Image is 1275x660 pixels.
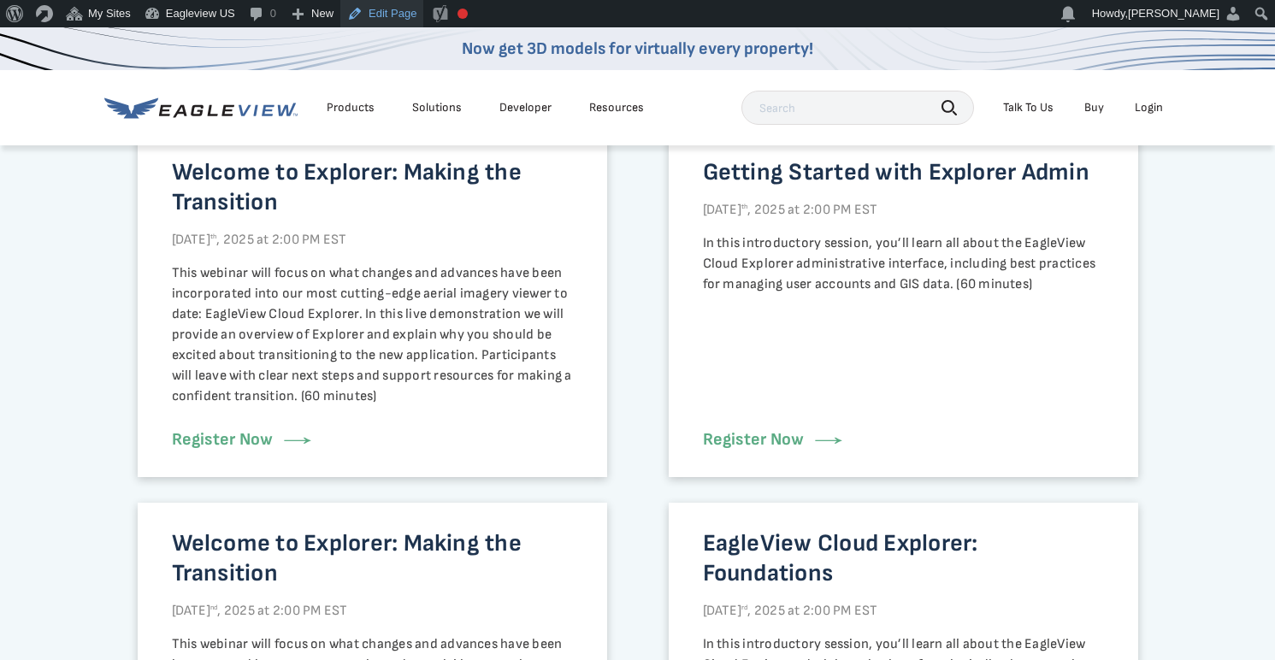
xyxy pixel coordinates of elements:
[1003,100,1054,115] div: Talk To Us
[172,263,573,407] p: This webinar will focus on what changes and advances have been incorporated into our most cutting...
[210,604,217,611] sup: nd
[172,529,522,587] strong: Welcome to Explorer: Making the Transition
[172,429,308,450] a: Register Now
[172,158,522,216] strong: Welcome to Explorer: Making the Transition
[172,601,573,622] p: [DATE] , 2025 at 2:00 PM EST
[741,604,747,611] sup: rd
[703,233,1104,295] p: In this introductory session, you’ll learn all about the EagleView Cloud Explorer administrative ...
[210,232,216,239] sup: th
[1084,100,1104,115] a: Buy
[741,202,747,209] sup: th
[589,100,644,115] div: Resources
[703,158,1089,186] strong: Getting Started with Explorer Admin
[741,91,974,125] input: Search
[1128,7,1219,20] span: [PERSON_NAME]
[499,100,552,115] a: Developer
[327,100,375,115] div: Products
[703,601,1104,622] p: [DATE] , 2025 at 2:00 PM EST
[462,38,813,59] a: Now get 3D models for virtually every property!
[703,429,839,450] a: Register Now
[172,230,573,250] p: [DATE] , 2025 at 2:00 PM EST
[457,9,468,19] div: Focus keyphrase not set
[703,529,978,587] strong: EagleView Cloud Explorer: Foundations
[1135,100,1163,115] div: Login
[412,100,462,115] div: Solutions
[703,200,1104,221] p: [DATE] , 2025 at 2:00 PM EST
